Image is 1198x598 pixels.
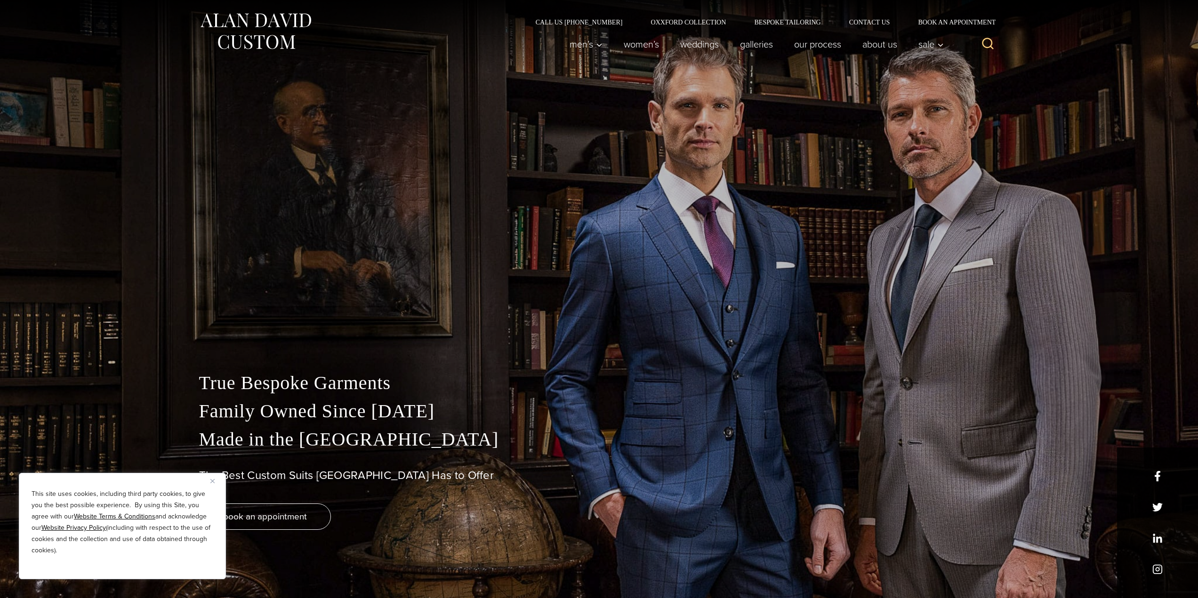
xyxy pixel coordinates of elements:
p: This site uses cookies, including third party cookies, to give you the best possible experience. ... [32,488,213,556]
span: book an appointment [223,510,307,523]
button: View Search Form [977,33,999,56]
button: Close [210,475,222,486]
a: Oxxford Collection [636,19,740,25]
a: Book an Appointment [904,19,999,25]
span: Sale [918,40,944,49]
img: Close [210,479,215,483]
p: True Bespoke Garments Family Owned Since [DATE] Made in the [GEOGRAPHIC_DATA] [199,369,999,454]
a: Website Privacy Policy [41,523,106,533]
a: facebook [1152,471,1163,481]
a: linkedin [1152,533,1163,543]
a: instagram [1152,564,1163,574]
a: About Us [852,35,908,54]
nav: Secondary Navigation [522,19,999,25]
a: Website Terms & Conditions [74,511,155,521]
a: Call Us [PHONE_NUMBER] [522,19,637,25]
h1: The Best Custom Suits [GEOGRAPHIC_DATA] Has to Offer [199,469,999,482]
span: Men’s [570,40,603,49]
img: Alan David Custom [199,10,312,52]
nav: Primary Navigation [559,35,949,54]
a: Women’s [613,35,669,54]
a: x/twitter [1152,502,1163,512]
a: weddings [669,35,729,54]
a: Contact Us [835,19,904,25]
a: Bespoke Tailoring [740,19,835,25]
a: Galleries [729,35,783,54]
a: Our Process [783,35,852,54]
a: book an appointment [199,503,331,530]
